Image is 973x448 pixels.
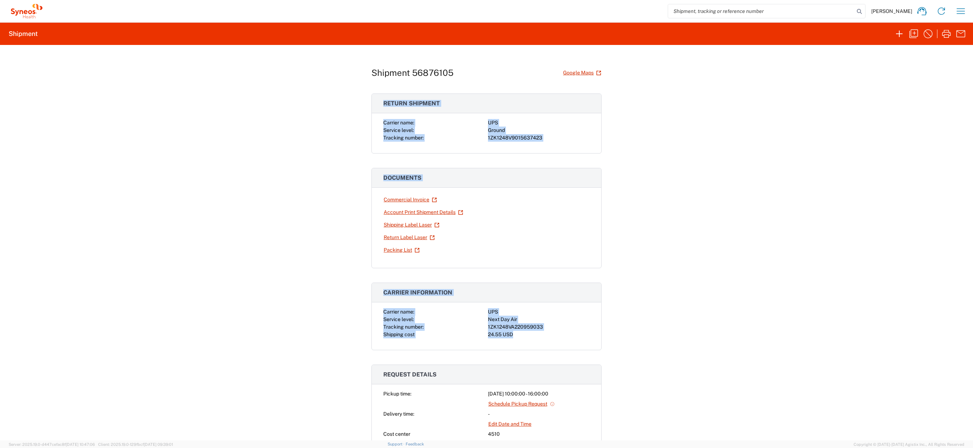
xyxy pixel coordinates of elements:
span: [PERSON_NAME] [871,8,912,14]
span: [DATE] 09:39:01 [144,442,173,447]
div: Next Day Air [488,316,590,323]
a: Schedule Pickup Request [488,398,555,410]
h1: Shipment 56876105 [371,68,453,78]
div: 4510 [488,430,590,438]
a: Return Label Laser [383,231,435,244]
a: Account Print Shipment Details [383,206,463,219]
div: 1ZK1248VA220959033 [488,323,590,331]
span: Request details [383,371,437,378]
span: [DATE] 10:47:06 [66,442,95,447]
a: Edit Date and Time [488,418,532,430]
h2: Shipment [9,29,38,38]
span: Carrier information [383,289,452,296]
a: Feedback [406,442,424,446]
a: Google Maps [563,67,602,79]
span: Service level: [383,127,414,133]
div: 24.55 USD [488,331,590,338]
div: 1ZK1248V9015637423 [488,134,590,142]
span: Carrier name: [383,309,414,315]
a: Commercial Invoice [383,193,437,206]
span: Carrier name: [383,120,414,125]
a: Shipping Label Laser [383,219,440,231]
span: Documents [383,174,421,181]
a: Support [388,442,406,446]
span: Pickup time: [383,391,411,397]
input: Shipment, tracking or reference number [668,4,854,18]
div: UPS [488,308,590,316]
span: Tracking number: [383,135,424,141]
div: - [488,410,590,418]
span: Service level: [383,316,414,322]
span: Delivery time: [383,411,414,417]
span: Cost center [383,431,410,437]
div: [DATE] 10:00:00 - 16:00:00 [488,390,590,398]
span: Return shipment [383,100,440,107]
a: Packing List [383,244,420,256]
span: Shipping cost [383,332,415,337]
span: Client: 2025.19.0-129fbcf [98,442,173,447]
span: Server: 2025.19.0-d447cefac8f [9,442,95,447]
div: UPS [488,119,590,127]
div: Ground [488,127,590,134]
span: Copyright © [DATE]-[DATE] Agistix Inc., All Rights Reserved [854,441,964,448]
span: Tracking number: [383,324,424,330]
